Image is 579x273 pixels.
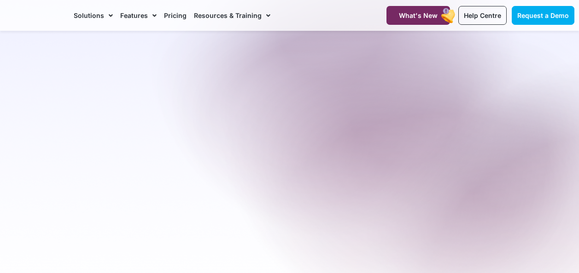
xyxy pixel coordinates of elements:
[5,9,64,22] img: CareMaster Logo
[458,6,507,25] a: Help Centre
[399,11,438,19] span: What's New
[464,11,501,19] span: Help Centre
[386,6,450,25] a: What's New
[512,6,574,25] a: Request a Demo
[517,11,569,19] span: Request a Demo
